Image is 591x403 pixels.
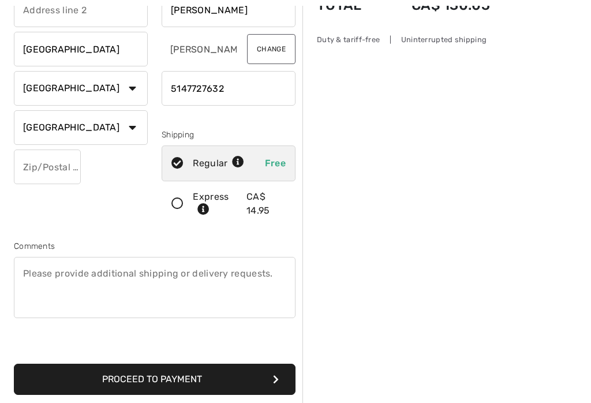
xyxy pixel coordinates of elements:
button: Change [247,34,295,64]
div: Comments [14,240,295,252]
div: Regular [193,156,244,170]
input: City [14,32,148,66]
div: Shipping [162,129,295,141]
button: Proceed to Payment [14,364,295,395]
div: Express [193,190,239,218]
div: Duty & tariff-free | Uninterrupted shipping [317,34,490,45]
div: CA$ 14.95 [246,190,286,218]
span: Free [265,158,286,169]
input: Mobile [162,71,295,106]
input: Zip/Postal Code [14,150,81,184]
input: E-mail [162,32,238,66]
